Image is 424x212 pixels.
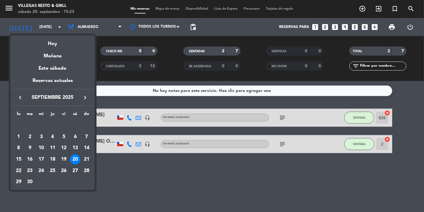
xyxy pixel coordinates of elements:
div: 30 [25,177,35,187]
div: 14 [81,143,92,153]
th: domingo [81,111,92,120]
td: 18 de septiembre de 2025 [47,154,58,165]
td: 16 de septiembre de 2025 [24,154,36,165]
div: Reservas actuales [11,77,95,89]
div: 19 [59,154,69,165]
td: SEP. [13,120,92,131]
td: 13 de septiembre de 2025 [69,142,81,154]
td: 11 de septiembre de 2025 [47,142,58,154]
div: 20 [70,154,80,165]
td: 26 de septiembre de 2025 [58,165,70,177]
td: 28 de septiembre de 2025 [81,165,92,177]
th: sábado [69,111,81,120]
div: 1 [14,132,24,142]
div: Mañana [11,48,95,60]
div: 6 [70,132,80,142]
td: 30 de septiembre de 2025 [24,177,36,188]
td: 12 de septiembre de 2025 [58,142,70,154]
td: 22 de septiembre de 2025 [13,165,24,177]
td: 3 de septiembre de 2025 [35,131,47,143]
div: 9 [25,143,35,153]
td: 1 de septiembre de 2025 [13,131,24,143]
th: jueves [47,111,58,120]
i: keyboard_arrow_left [17,94,24,101]
td: 10 de septiembre de 2025 [35,142,47,154]
div: 2 [25,132,35,142]
td: 27 de septiembre de 2025 [69,165,81,177]
td: 25 de septiembre de 2025 [47,165,58,177]
div: Este sábado [11,60,95,77]
td: 19 de septiembre de 2025 [58,154,70,165]
th: miércoles [35,111,47,120]
td: 29 de septiembre de 2025 [13,177,24,188]
td: 21 de septiembre de 2025 [81,154,92,165]
div: 3 [36,132,46,142]
div: 21 [81,154,92,165]
td: 17 de septiembre de 2025 [35,154,47,165]
button: keyboard_arrow_left [15,94,26,101]
td: 15 de septiembre de 2025 [13,154,24,165]
td: 24 de septiembre de 2025 [35,165,47,177]
div: 27 [70,166,80,176]
td: 20 de septiembre de 2025 [69,154,81,165]
div: 5 [59,132,69,142]
td: 4 de septiembre de 2025 [47,131,58,143]
td: 14 de septiembre de 2025 [81,142,92,154]
div: 16 [25,154,35,165]
td: 7 de septiembre de 2025 [81,131,92,143]
td: 8 de septiembre de 2025 [13,142,24,154]
span: septiembre 2025 [26,94,80,101]
td: 6 de septiembre de 2025 [69,131,81,143]
td: 9 de septiembre de 2025 [24,142,36,154]
i: keyboard_arrow_right [81,94,89,101]
th: viernes [58,111,70,120]
div: 13 [70,143,80,153]
div: 10 [36,143,46,153]
div: 28 [81,166,92,176]
div: 12 [59,143,69,153]
div: 8 [14,143,24,153]
th: lunes [13,111,24,120]
div: 18 [48,154,58,165]
div: 26 [59,166,69,176]
div: Hoy [11,35,95,48]
div: 24 [36,166,46,176]
td: 2 de septiembre de 2025 [24,131,36,143]
td: 23 de septiembre de 2025 [24,165,36,177]
div: 7 [81,132,92,142]
td: 5 de septiembre de 2025 [58,131,70,143]
div: 23 [25,166,35,176]
th: martes [24,111,36,120]
div: 4 [48,132,58,142]
div: 17 [36,154,46,165]
div: 15 [14,154,24,165]
button: keyboard_arrow_right [80,94,91,101]
div: 29 [14,177,24,187]
div: 25 [48,166,58,176]
div: 11 [48,143,58,153]
div: 22 [14,166,24,176]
